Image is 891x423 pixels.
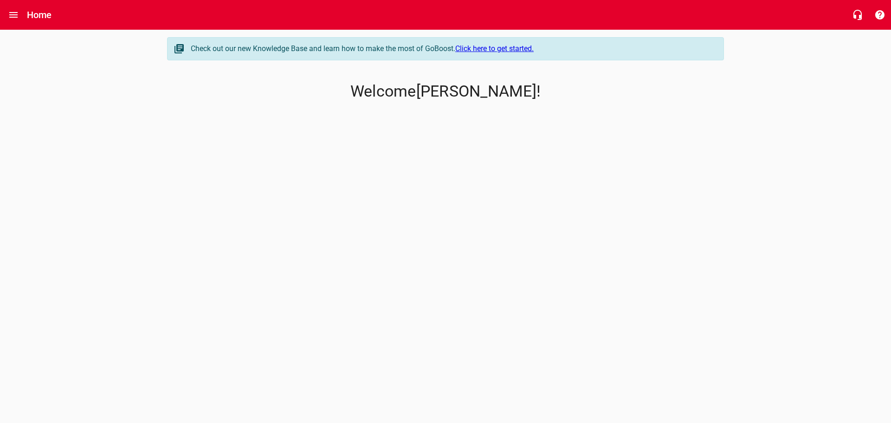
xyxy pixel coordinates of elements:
a: Click here to get started. [455,44,534,53]
p: Welcome [PERSON_NAME] ! [167,82,724,101]
h6: Home [27,7,52,22]
div: Check out our new Knowledge Base and learn how to make the most of GoBoost. [191,43,714,54]
button: Live Chat [846,4,869,26]
button: Open drawer [2,4,25,26]
button: Support Portal [869,4,891,26]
